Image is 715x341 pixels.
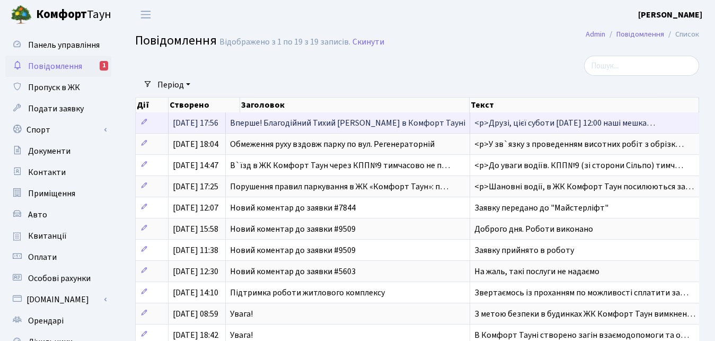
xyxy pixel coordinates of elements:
a: Спорт [5,119,111,141]
span: <p>У зв`язку з проведенням висотних робіт з обрізк… [474,138,684,150]
span: Повідомлення [28,60,82,72]
span: [DATE] 12:30 [173,266,218,277]
input: Пошук... [584,56,699,76]
a: Контакти [5,162,111,183]
span: Новий коментар до заявки #5603 [230,266,356,277]
a: Документи [5,141,111,162]
span: Орендарі [28,315,64,327]
span: В Комфорт Тауні створено загін взаємодопомоги та о… [474,329,689,341]
a: Період [153,76,195,94]
span: З метою безпеки в будинках ЖК Комфорт Таун вимкнен… [474,308,695,320]
th: Заголовок [240,98,470,112]
span: Повідомлення [135,31,217,50]
span: [DATE] 18:04 [173,138,218,150]
span: [DATE] 14:10 [173,287,218,299]
span: Обмеження руху вздовж парку по вул. Регенераторній [230,138,435,150]
span: Квитанції [28,230,67,242]
a: Квитанції [5,225,111,247]
a: Оплати [5,247,111,268]
span: <p>Шановні водії, в ЖК Комфорт Таун посилюються за… [474,181,694,193]
a: [PERSON_NAME] [638,8,702,21]
span: Приміщення [28,188,75,199]
th: Дії [136,98,169,112]
span: <p>Друзі, цієї суботи [DATE] 12:00 наші мешка… [474,117,655,129]
span: Контакти [28,167,66,178]
span: В`їзд в ЖК Комфорт Таун через КПП№9 тимчасово не п… [230,160,450,171]
span: Підтримка роботи житлового комплексу [230,287,385,299]
li: Список [664,29,699,40]
a: Особові рахунки [5,268,111,289]
span: [DATE] 17:25 [173,181,218,193]
span: Панель управління [28,39,100,51]
a: Авто [5,204,111,225]
span: Заявку передано до "Майстерліфт" [474,202,608,214]
a: Панель управління [5,34,111,56]
span: [DATE] 12:07 [173,202,218,214]
span: Новий коментар до заявки #7844 [230,202,356,214]
span: Звертаємось із проханням по можливості сплатити за… [474,287,688,299]
span: [DATE] 14:47 [173,160,218,171]
span: Подати заявку [28,103,84,115]
span: Вперше! Благодійний Тихий [PERSON_NAME] в Комфорт Тауні [230,117,465,129]
button: Переключити навігацію [133,6,159,23]
b: Комфорт [36,6,87,23]
div: Відображено з 1 по 19 з 19 записів. [219,37,350,47]
a: Повідомлення [616,29,664,40]
span: Оплати [28,251,57,263]
span: Таун [36,6,111,24]
span: [DATE] 08:59 [173,308,218,320]
span: Авто [28,209,47,221]
span: [DATE] 18:42 [173,329,218,341]
span: [DATE] 15:58 [173,223,218,235]
span: Увага! [230,329,253,341]
div: 1 [100,61,108,71]
span: Увага! [230,308,253,320]
span: Документи [28,145,70,157]
span: Особові рахунки [28,273,91,284]
img: logo.png [11,4,32,25]
th: Створено [169,98,240,112]
span: Новий коментар до заявки #9509 [230,244,356,256]
span: Пропуск в ЖК [28,82,80,93]
th: Текст [470,98,699,112]
span: [DATE] 17:56 [173,117,218,129]
span: Порушення правил паркування в ЖК «Комфорт Таун»: п… [230,181,448,193]
a: Admin [586,29,605,40]
a: Подати заявку [5,98,111,119]
a: Приміщення [5,183,111,204]
a: [DOMAIN_NAME] [5,289,111,310]
span: <p>До уваги водіїв. КПП№9 (зі сторони Сільпо) тимч… [474,160,683,171]
span: [DATE] 11:38 [173,244,218,256]
span: Доброго дня. Роботи виконано [474,223,593,235]
a: Орендарі [5,310,111,331]
span: Новий коментар до заявки #9509 [230,223,356,235]
span: Заявку прийнято в роботу [474,244,574,256]
a: Пропуск в ЖК [5,77,111,98]
b: [PERSON_NAME] [638,9,702,21]
span: На жаль, такі послуги не надаємо [474,266,599,277]
a: Скинути [352,37,384,47]
nav: breadcrumb [570,23,715,46]
a: Повідомлення1 [5,56,111,77]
